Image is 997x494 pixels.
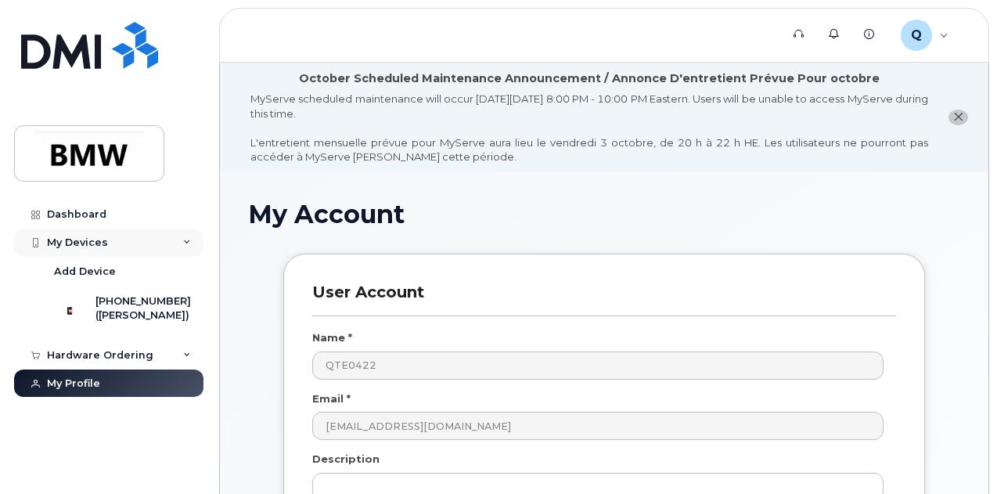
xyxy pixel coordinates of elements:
label: Email * [312,391,351,406]
h1: My Account [248,200,960,228]
div: MyServe scheduled maintenance will occur [DATE][DATE] 8:00 PM - 10:00 PM Eastern. Users will be u... [250,92,928,164]
label: Name * [312,330,352,345]
h3: User Account [312,283,896,316]
label: Description [312,452,380,467]
div: October Scheduled Maintenance Announcement / Annonce D'entretient Prévue Pour octobre [299,70,880,87]
button: close notification [948,110,968,126]
iframe: Messenger Launcher [929,426,985,482]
